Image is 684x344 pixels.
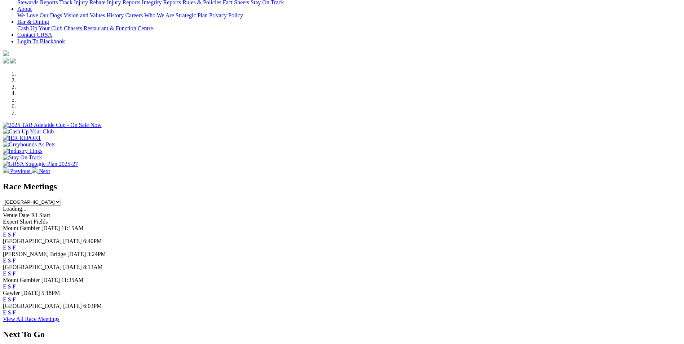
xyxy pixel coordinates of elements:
[17,32,52,38] a: Contact GRSA
[8,257,11,264] a: S
[13,231,16,238] a: F
[3,251,66,257] span: [PERSON_NAME] Bridge
[39,168,50,174] span: Next
[144,12,174,18] a: Who We Are
[3,316,59,322] a: View All Race Meetings
[8,231,11,238] a: S
[8,270,11,277] a: S
[8,244,11,251] a: S
[3,296,6,303] a: E
[8,309,11,316] a: S
[41,277,60,283] span: [DATE]
[3,290,20,296] span: Gawler
[13,296,16,303] a: F
[3,50,9,56] img: logo-grsa-white.png
[8,296,11,303] a: S
[63,264,82,270] span: [DATE]
[3,212,17,218] span: Venue
[67,251,86,257] span: [DATE]
[20,219,32,225] span: Short
[21,290,40,296] span: [DATE]
[3,264,62,270] span: [GEOGRAPHIC_DATA]
[106,12,124,18] a: History
[3,257,6,264] a: E
[63,12,105,18] a: Vision and Values
[3,309,6,316] a: E
[63,238,82,244] span: [DATE]
[13,257,16,264] a: F
[3,219,18,225] span: Expert
[13,309,16,316] a: F
[209,12,243,18] a: Privacy Policy
[3,122,102,128] img: 2025 TAB Adelaide Cup - On Sale Now
[17,19,49,25] a: Bar & Dining
[87,251,106,257] span: 3:24PM
[64,25,153,31] a: Chasers Restaurant & Function Centre
[17,25,681,32] div: Bar & Dining
[3,206,26,212] span: Loading...
[41,290,60,296] span: 5:18PM
[8,283,11,290] a: S
[13,270,16,277] a: F
[32,167,37,173] img: chevron-right-pager-white.svg
[83,303,102,309] span: 6:03PM
[3,135,41,141] img: IER REPORT
[3,168,32,174] a: Previous
[41,225,60,231] span: [DATE]
[34,219,48,225] span: Fields
[3,244,6,251] a: E
[3,270,6,277] a: E
[3,330,681,339] h2: Next To Go
[17,25,62,31] a: Cash Up Your Club
[63,303,82,309] span: [DATE]
[3,58,9,63] img: facebook.svg
[17,12,62,18] a: We Love Our Dogs
[17,12,681,19] div: About
[3,182,681,191] h2: Race Meetings
[3,283,6,290] a: E
[17,6,32,12] a: About
[13,244,16,251] a: F
[83,264,103,270] span: 8:13AM
[19,212,30,218] span: Date
[13,283,16,290] a: F
[3,161,78,167] img: GRSA Strategic Plan 2025-27
[31,212,50,218] span: R1 Start
[3,303,62,309] span: [GEOGRAPHIC_DATA]
[3,148,43,154] img: Industry Links
[3,277,40,283] span: Mount Gambier
[125,12,143,18] a: Careers
[61,225,84,231] span: 11:15AM
[3,128,54,135] img: Cash Up Your Club
[10,58,16,63] img: twitter.svg
[176,12,208,18] a: Strategic Plan
[10,168,30,174] span: Previous
[3,231,6,238] a: E
[3,141,56,148] img: Greyhounds As Pets
[83,238,102,244] span: 6:40PM
[3,238,62,244] span: [GEOGRAPHIC_DATA]
[17,38,65,44] a: Login To Blackbook
[3,167,9,173] img: chevron-left-pager-white.svg
[3,154,42,161] img: Stay On Track
[3,225,40,231] span: Mount Gambier
[61,277,84,283] span: 11:35AM
[32,168,50,174] a: Next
